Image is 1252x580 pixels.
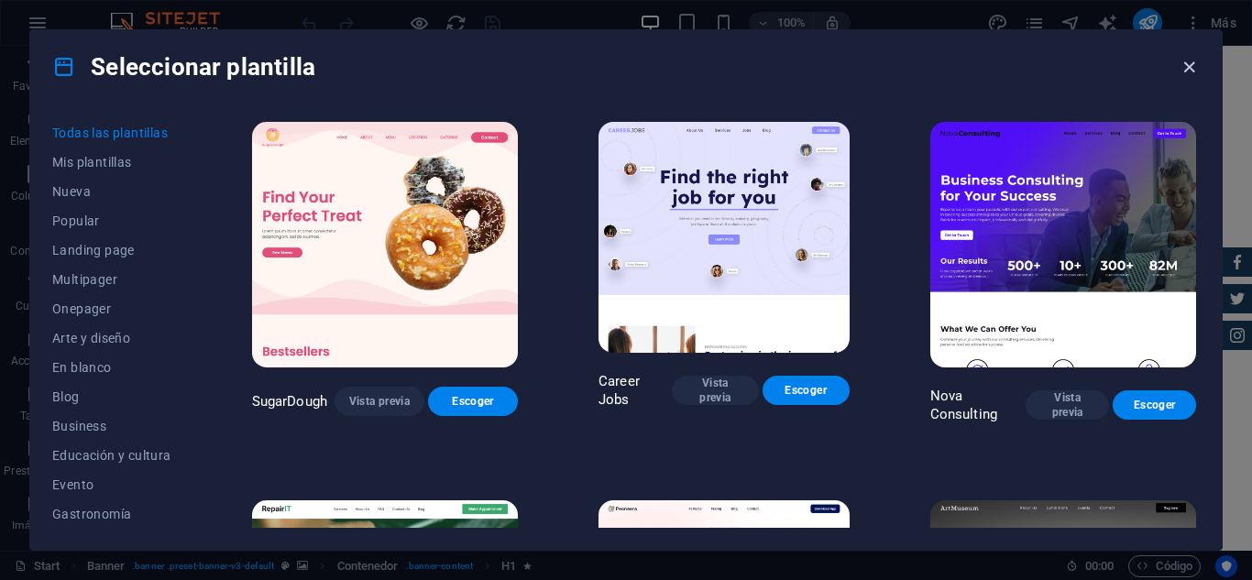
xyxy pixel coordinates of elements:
span: Popular [52,213,171,228]
span: Evento [52,477,171,492]
button: 1 [42,487,53,498]
span: Vista previa [686,376,744,405]
span: Educación y cultura [52,448,171,463]
p: SugarDough [252,392,327,410]
button: Mis plantillas [52,148,171,177]
span: Onepager [52,301,171,316]
span: Landing page [52,243,171,257]
button: Vista previa [1026,390,1109,420]
button: Educación y cultura [52,441,171,470]
button: Vista previa [672,376,759,405]
button: Business [52,411,171,441]
button: Arte y diseño [52,323,171,353]
button: Escoger [1113,390,1196,420]
span: En blanco [52,360,171,375]
button: En blanco [52,353,171,382]
span: Vista previa [349,394,410,409]
button: Gastronomía [52,499,171,529]
button: Multipager [52,265,171,294]
button: Popular [52,206,171,235]
img: Career Jobs [599,122,850,353]
button: Landing page [52,235,171,265]
span: Blog [52,389,171,404]
span: Multipager [52,272,171,287]
span: Mis plantillas [52,155,171,170]
button: Escoger [763,376,850,405]
button: Escoger [428,387,518,416]
img: Nova Consulting [930,122,1196,367]
span: Gastronomía [52,507,171,521]
button: Nueva [52,177,171,206]
span: Arte y diseño [52,331,171,345]
h4: Seleccionar plantilla [52,52,315,82]
img: SugarDough [252,122,518,367]
span: Business [52,419,171,433]
button: Blog [52,382,171,411]
p: Career Jobs [599,372,672,409]
button: Vista previa [335,387,424,416]
span: Escoger [1127,398,1181,412]
p: Nova Consulting [930,387,1027,423]
span: Todas las plantillas [52,126,171,140]
button: Evento [52,470,171,499]
span: Escoger [443,394,503,409]
span: Nueva [52,184,171,199]
span: Escoger [777,383,835,398]
button: Todas las plantillas [52,118,171,148]
button: Onepager [52,294,171,323]
span: Vista previa [1040,390,1094,420]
